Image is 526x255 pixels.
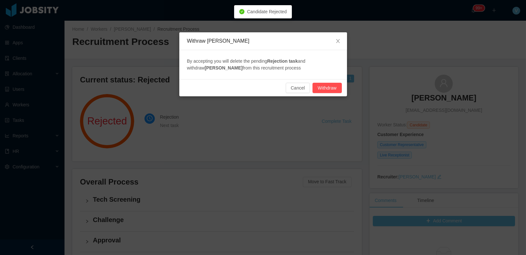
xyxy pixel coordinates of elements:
[247,9,287,14] span: Candidate Rejected
[267,58,298,64] strong: Rejection task
[205,65,243,70] strong: [PERSON_NAME]
[187,37,339,45] div: Withraw [PERSON_NAME]
[335,38,341,44] i: icon: close
[313,83,342,93] button: Withdraw
[329,32,347,50] button: Close
[187,58,267,64] span: By accepting you will delete the pending
[243,65,301,70] span: from this recruitment process
[239,9,244,14] i: icon: check-circle
[286,83,310,93] button: Cancel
